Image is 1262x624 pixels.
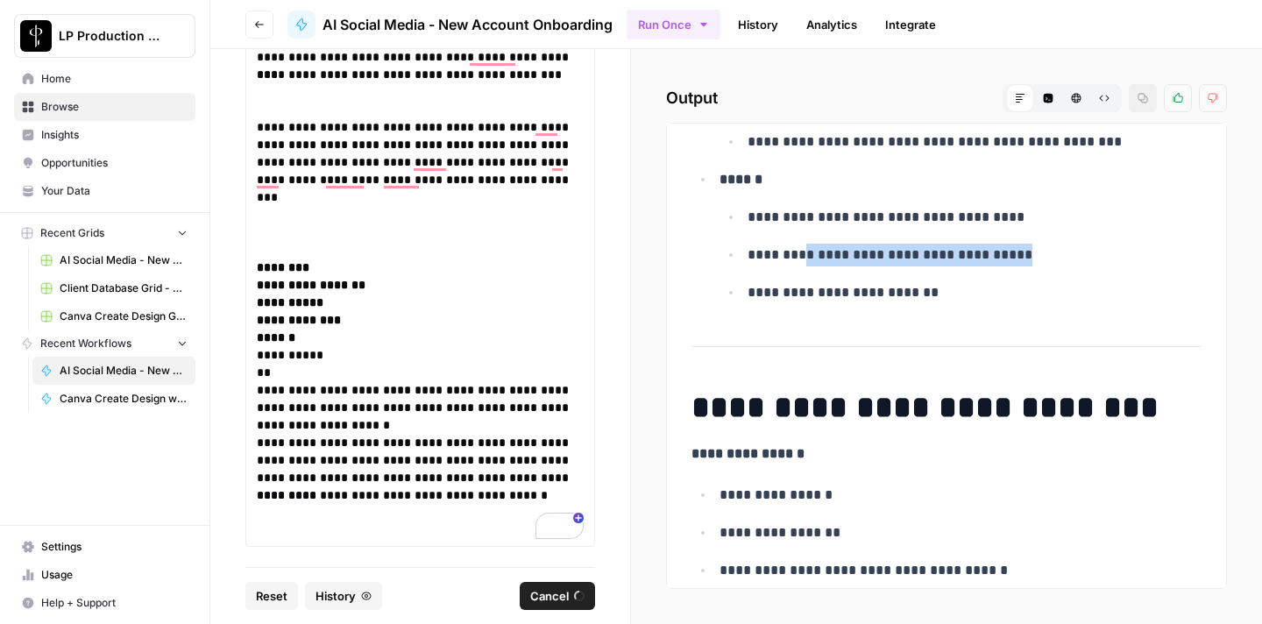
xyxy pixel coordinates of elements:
span: Recent Grids [40,225,104,241]
a: Analytics [796,11,868,39]
a: Insights [14,121,195,149]
button: Run Once [627,10,720,39]
button: Workspace: LP Production Workloads [14,14,195,58]
span: Home [41,71,188,87]
span: Cancel [530,587,569,605]
button: Help + Support [14,589,195,617]
span: Your Data [41,183,188,199]
span: Usage [41,567,188,583]
a: Usage [14,561,195,589]
span: Help + Support [41,595,188,611]
span: Reset [256,587,287,605]
span: Settings [41,539,188,555]
span: LP Production Workloads [59,27,165,45]
a: AI Social Media - New Account Onboarding [temp] Grid [32,246,195,274]
span: Recent Workflows [40,336,131,351]
span: AI Social Media - New Account Onboarding [temp] Grid [60,252,188,268]
span: Opportunities [41,155,188,171]
a: Your Data [14,177,195,205]
span: Browse [41,99,188,115]
a: Opportunities [14,149,195,177]
a: Client Database Grid - AI Social Media [32,274,195,302]
span: Canva Create Design with Image based on Single prompt PERSONALIZED [60,391,188,407]
button: Recent Workflows [14,330,195,357]
span: Client Database Grid - AI Social Media [60,280,188,296]
a: Canva Create Design Grid - AI Social Media [32,302,195,330]
span: History [315,587,356,605]
a: Browse [14,93,195,121]
a: Canva Create Design with Image based on Single prompt PERSONALIZED [32,385,195,413]
button: Reset [245,582,298,610]
img: LP Production Workloads Logo [20,20,52,52]
a: AI Social Media - New Account Onboarding [32,357,195,385]
button: History [305,582,382,610]
button: Recent Grids [14,220,195,246]
span: AI Social Media - New Account Onboarding [323,14,613,35]
span: Insights [41,127,188,143]
span: Canva Create Design Grid - AI Social Media [60,308,188,324]
a: History [727,11,789,39]
h2: Output [666,84,1227,112]
span: AI Social Media - New Account Onboarding [60,363,188,379]
a: AI Social Media - New Account Onboarding [287,11,613,39]
a: Integrate [875,11,946,39]
button: Cancel [520,582,595,610]
a: Home [14,65,195,93]
a: Settings [14,533,195,561]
